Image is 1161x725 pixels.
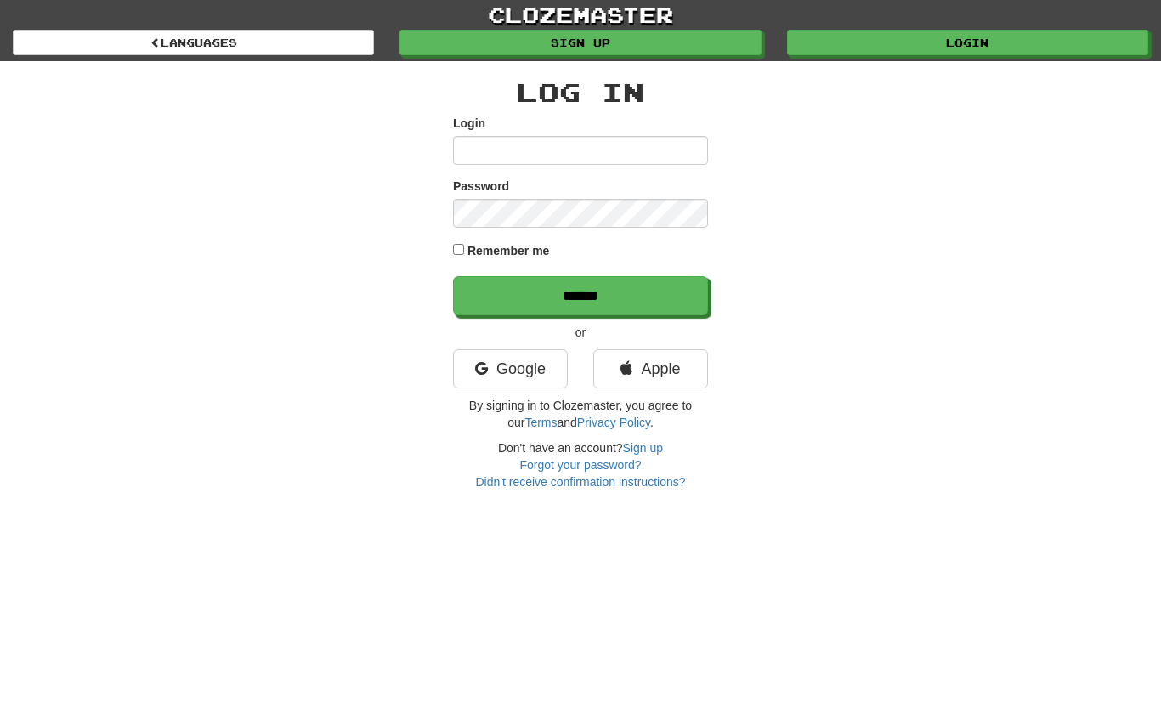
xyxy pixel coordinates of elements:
[623,441,663,455] a: Sign up
[13,30,374,55] a: Languages
[787,30,1148,55] a: Login
[593,349,708,388] a: Apple
[399,30,761,55] a: Sign up
[453,439,708,490] div: Don't have an account?
[453,324,708,341] p: or
[519,458,641,472] a: Forgot your password?
[453,178,509,195] label: Password
[453,349,568,388] a: Google
[475,475,685,489] a: Didn't receive confirmation instructions?
[524,416,557,429] a: Terms
[453,397,708,431] p: By signing in to Clozemaster, you agree to our and .
[467,242,550,259] label: Remember me
[577,416,650,429] a: Privacy Policy
[453,78,708,106] h2: Log In
[453,115,485,132] label: Login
